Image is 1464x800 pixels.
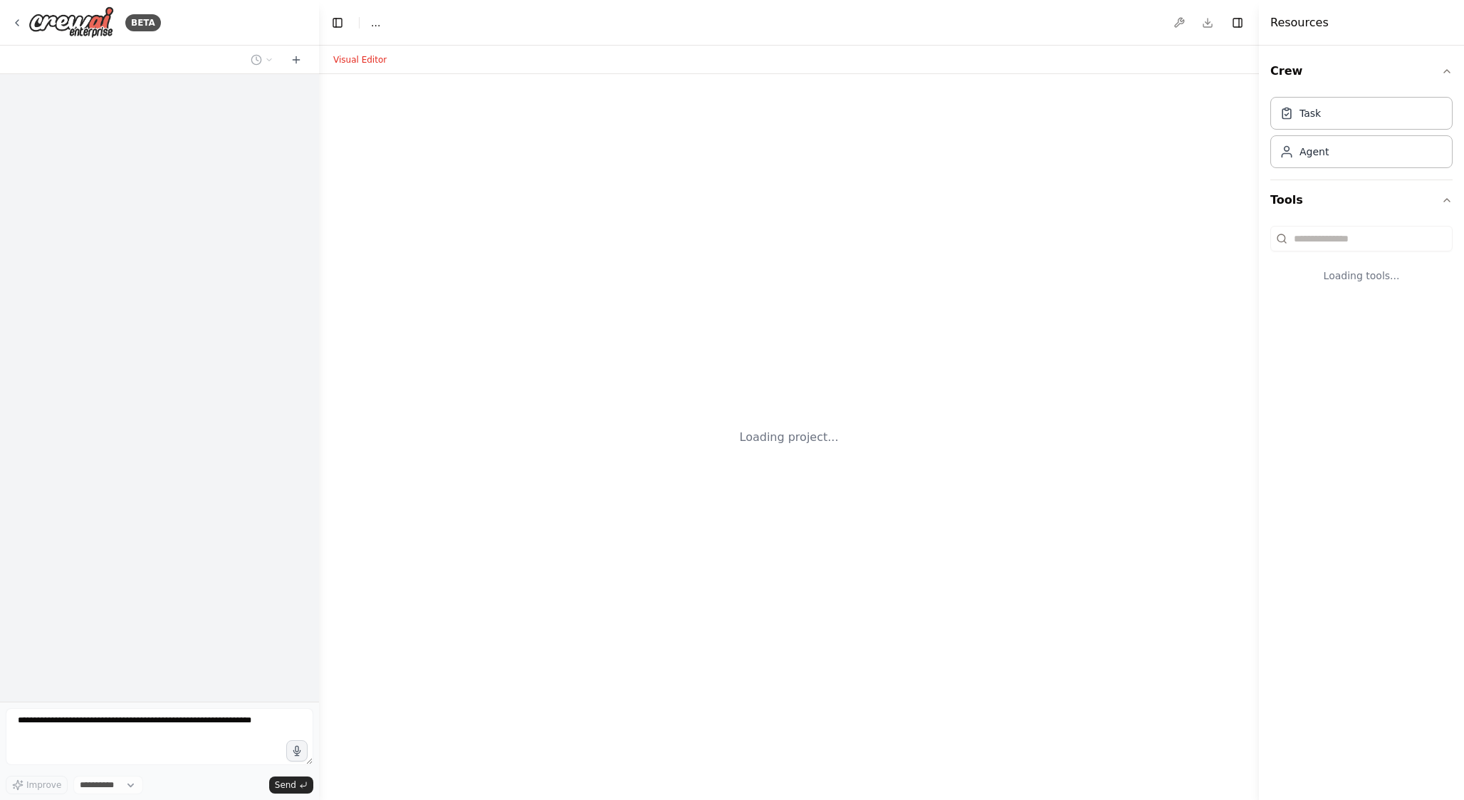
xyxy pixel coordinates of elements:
img: Logo [28,6,114,38]
button: Improve [6,776,68,794]
button: Switch to previous chat [245,51,279,68]
div: Loading project... [740,429,839,446]
span: ... [371,16,380,30]
div: Agent [1300,145,1329,159]
span: Improve [26,779,61,791]
h4: Resources [1270,14,1329,31]
button: Click to speak your automation idea [286,740,308,762]
button: Send [269,776,313,794]
button: Hide right sidebar [1228,13,1248,33]
nav: breadcrumb [371,16,380,30]
div: BETA [125,14,161,31]
button: Start a new chat [285,51,308,68]
button: Crew [1270,51,1453,91]
button: Hide left sidebar [328,13,347,33]
div: Tools [1270,220,1453,306]
div: Loading tools... [1270,257,1453,294]
div: Crew [1270,91,1453,180]
button: Tools [1270,180,1453,220]
button: Visual Editor [325,51,395,68]
div: Task [1300,106,1321,120]
span: Send [275,779,296,791]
